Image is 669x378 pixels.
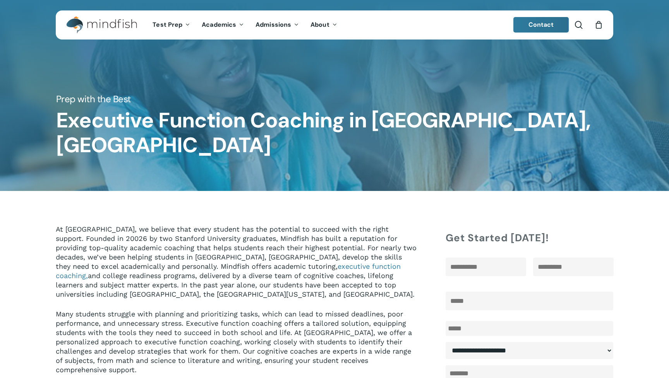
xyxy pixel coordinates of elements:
[56,10,613,40] header: Main Menu
[310,21,329,29] span: About
[56,225,419,309] p: At [GEOGRAPHIC_DATA], we believe that every student has the potential to succeed with the right s...
[305,22,343,28] a: About
[528,21,554,29] span: Contact
[250,22,305,28] a: Admissions
[147,22,196,28] a: Test Prep
[56,262,401,280] a: executive function coaching,
[446,231,613,245] h4: Get Started [DATE]!
[56,108,613,158] h1: Executive Function Coaching in [GEOGRAPHIC_DATA], [GEOGRAPHIC_DATA]
[147,10,343,40] nav: Main Menu
[513,17,569,33] a: Contact
[256,21,291,29] span: Admissions
[56,93,613,105] h5: Prep with the Best
[202,21,236,29] span: Academics
[594,21,603,29] a: Cart
[153,21,182,29] span: Test Prep
[196,22,250,28] a: Academics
